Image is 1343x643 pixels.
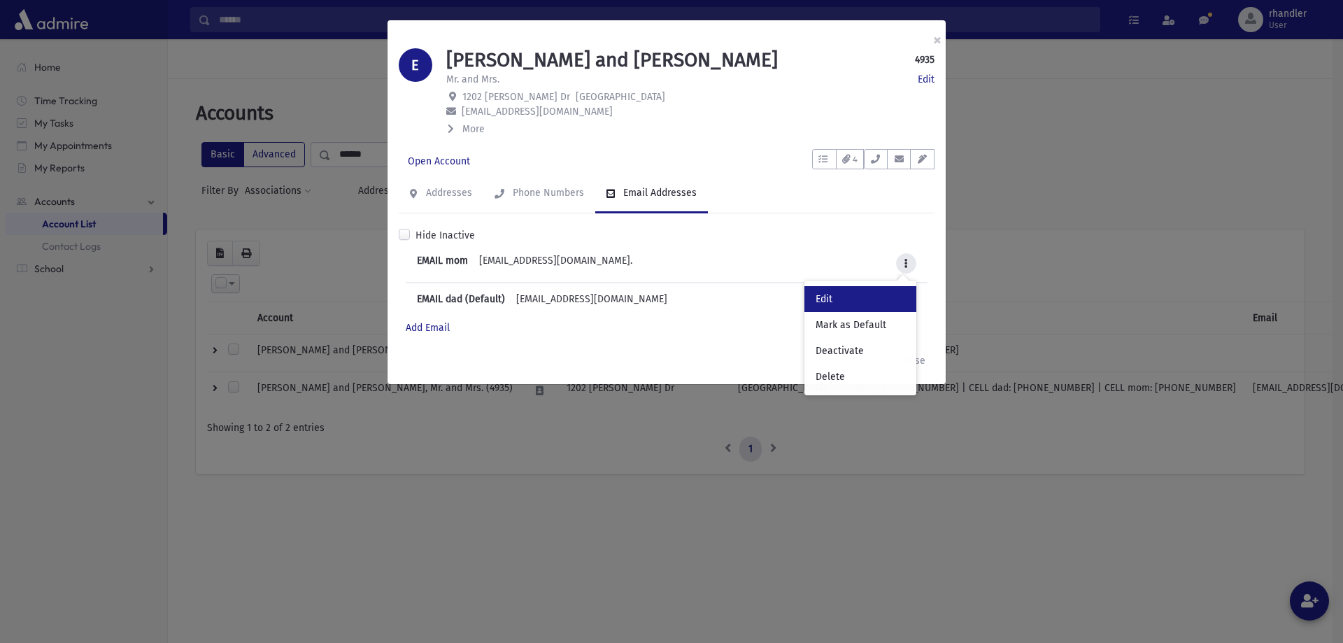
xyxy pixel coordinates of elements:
a: Email Addresses [595,174,708,213]
p: Mr. and Mrs. [446,72,499,87]
a: Edit [918,72,935,87]
div: Addresses [423,187,472,199]
div: Phone Numbers [510,187,584,199]
a: Edit [804,286,916,312]
div: Email Addresses [620,187,697,199]
a: Add Email [406,322,450,334]
a: Deactivate [804,338,916,364]
div: [EMAIL_ADDRESS][DOMAIN_NAME]. [417,253,632,274]
span: [GEOGRAPHIC_DATA] [576,91,665,103]
button: × [922,20,953,59]
button: 4 [836,149,864,169]
a: Addresses [399,174,483,213]
button: More [446,122,486,136]
b: EMAIL dad (Default) [417,293,505,305]
div: [EMAIL_ADDRESS][DOMAIN_NAME] [417,292,667,312]
a: Phone Numbers [483,174,595,213]
div: E [399,48,432,82]
span: 1202 [PERSON_NAME] Dr [462,91,570,103]
b: EMAIL mom [417,255,468,267]
a: Open Account [399,149,479,174]
a: Delete [804,364,916,390]
strong: 4935 [915,52,935,67]
span: More [462,123,485,135]
span: 4 [853,153,858,167]
span: [EMAIL_ADDRESS][DOMAIN_NAME] [462,106,613,118]
label: Hide Inactive [415,228,475,243]
h1: [PERSON_NAME] and [PERSON_NAME] [446,48,778,72]
a: Mark as Default [804,312,916,338]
